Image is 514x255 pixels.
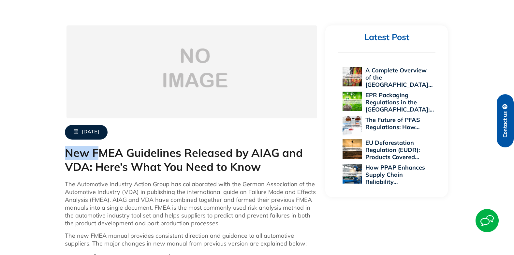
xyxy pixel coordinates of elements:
a: How PPAP Enhances Supply Chain Reliability… [365,164,425,186]
img: The Future of PFAS Regulations: How 2025 Will Reshape Global Supply Chains [343,116,362,136]
a: [DATE] [65,125,108,140]
a: The Future of PFAS Regulations: How… [365,116,420,131]
span: [DATE] [82,129,99,136]
img: EU Deforestation Regulation (EUDR): Products Covered and Compliance Essentials [343,139,362,159]
h2: Latest Post [338,32,435,43]
span: Contact us [502,111,508,138]
img: A Complete Overview of the EU Personal Protective Equipment Regulation 2016/425 [343,67,362,86]
a: A Complete Overview of the [GEOGRAPHIC_DATA]… [365,67,433,88]
img: Start Chat [476,209,499,232]
img: no-img [66,25,317,118]
p: The new FMEA manual provides consistent direction and guidance to all automotive suppliers. The m... [65,232,319,247]
a: EU Deforestation Regulation (EUDR): Products Covered… [365,139,420,161]
a: Contact us [497,94,514,147]
a: EPR Packaging Regulations in the [GEOGRAPHIC_DATA]:… [365,91,434,113]
h1: New FMEA Guidelines Released by AIAG and VDA: Here’s What You Need to Know [65,146,319,174]
img: How PPAP Enhances Supply Chain Reliability Across Global Industries [343,164,362,184]
p: The Automotive Industry Action Group has collaborated with the German Association of the Automoti... [65,180,319,227]
img: EPR Packaging Regulations in the US: A 2025 Compliance Perspective [343,92,362,111]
